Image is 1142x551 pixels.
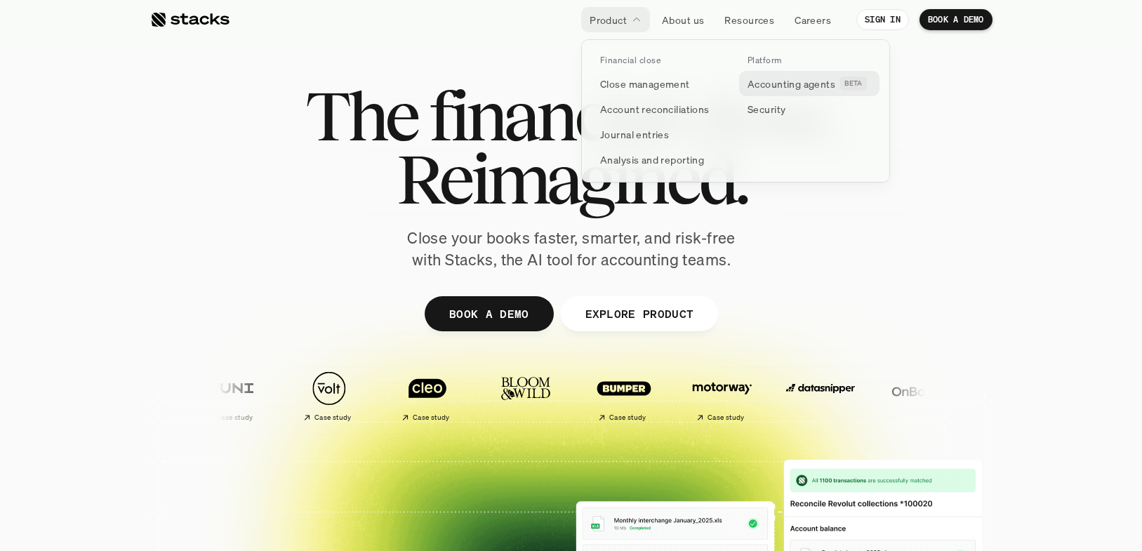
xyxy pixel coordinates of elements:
p: Product [590,13,627,27]
a: About us [653,7,712,32]
span: financial [429,84,671,147]
p: Accounting agents [748,77,835,91]
a: Case study [173,364,265,427]
a: Close management [592,71,732,96]
p: EXPLORE PRODUCT [585,303,693,324]
a: BOOK A DEMO [424,296,553,331]
p: Platform [748,55,782,65]
p: BOOK A DEMO [449,303,529,324]
a: BOOK A DEMO [919,9,992,30]
h2: Case study [204,413,241,422]
h2: BETA [844,79,863,88]
h2: Case study [597,413,634,422]
p: Close your books faster, smarter, and risk-free with Stacks, the AI tool for accounting teams. [396,227,747,271]
p: Resources [724,13,774,27]
a: Careers [786,7,839,32]
p: About us [662,13,704,27]
p: BOOK A DEMO [928,15,984,25]
a: Security [739,96,879,121]
p: Close management [600,77,690,91]
a: Case study [566,364,658,427]
h2: Case study [695,413,732,422]
a: Account reconciliations [592,96,732,121]
a: Case study [665,364,756,427]
p: Analysis and reporting [600,152,704,167]
h2: Case study [400,413,437,422]
span: The [305,84,417,147]
a: Case study [370,364,461,427]
p: Journal entries [600,127,669,142]
a: Journal entries [592,121,732,147]
a: Analysis and reporting [592,147,732,172]
a: SIGN IN [856,9,909,30]
a: Case study [272,364,363,427]
h2: Case study [302,413,339,422]
p: Account reconciliations [600,102,710,117]
p: Security [748,102,785,117]
a: Resources [716,7,783,32]
a: Accounting agentsBETA [739,71,879,96]
p: Careers [795,13,831,27]
p: Financial close [600,55,660,65]
span: Reimagined. [396,147,746,211]
p: SIGN IN [865,15,901,25]
a: EXPLORE PRODUCT [560,296,718,331]
a: Privacy Policy [166,325,227,335]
